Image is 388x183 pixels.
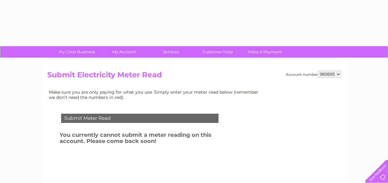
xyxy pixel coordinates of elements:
div: Account number [286,71,341,78]
a: Customer Help [192,46,243,58]
h3: You currently cannot submit a meter reading on this account. Please come back soon! [60,131,235,148]
div: Submit Meter Read [61,114,219,123]
a: Make A Payment [239,46,290,58]
a: My Account [98,46,149,58]
a: My Clear Business [52,46,102,58]
h2: Submit Electricity Meter Read [47,71,341,82]
td: Make sure you are only paying for what you use. Simply enter your meter read below (remember we d... [47,88,263,101]
a: Services [145,46,196,58]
